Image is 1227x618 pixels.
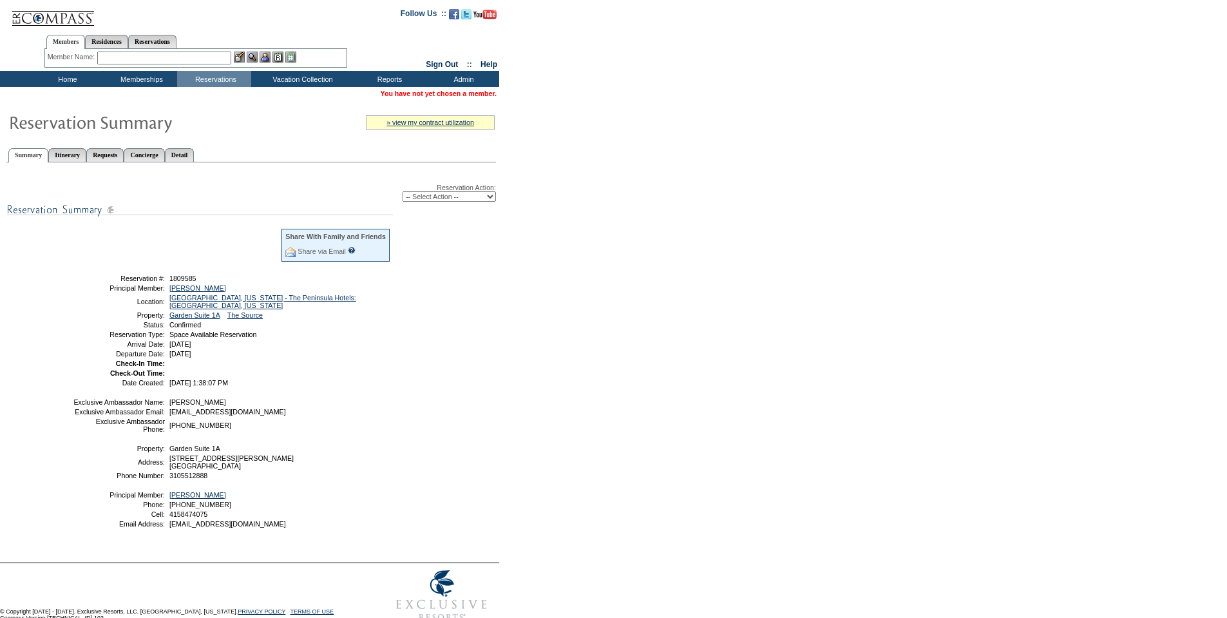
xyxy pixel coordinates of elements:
td: Phone: [73,501,165,508]
span: 4158474075 [169,510,207,518]
td: Date Created: [73,379,165,387]
strong: Check-Out Time: [110,369,165,377]
img: subTtlResSummary.gif [6,202,393,218]
img: b_calculator.gif [285,52,296,63]
td: Reservation #: [73,275,165,282]
a: PRIVACY POLICY [238,608,285,615]
span: [EMAIL_ADDRESS][DOMAIN_NAME] [169,408,286,416]
td: Follow Us :: [401,8,446,23]
a: Members [46,35,86,49]
td: Phone Number: [73,472,165,479]
td: Exclusive Ambassador Name: [73,398,165,406]
a: Reservations [128,35,176,48]
div: Reservation Action: [6,184,496,202]
td: Property: [73,445,165,452]
a: Residences [85,35,128,48]
td: Exclusive Ambassador Email: [73,408,165,416]
td: Principal Member: [73,284,165,292]
a: Help [480,60,497,69]
td: Admin [425,71,499,87]
span: Space Available Reservation [169,331,256,338]
span: :: [467,60,472,69]
img: View [247,52,258,63]
span: [EMAIL_ADDRESS][DOMAIN_NAME] [169,520,286,528]
td: Status: [73,321,165,329]
img: Become our fan on Facebook [449,9,459,19]
a: Detail [165,148,195,162]
a: TERMS OF USE [290,608,334,615]
td: Home [29,71,103,87]
a: Itinerary [48,148,86,162]
img: Subscribe to our YouTube Channel [473,10,497,19]
span: [DATE] [169,340,191,348]
a: Share via Email [298,247,346,255]
span: Garden Suite 1A [169,445,220,452]
td: Location: [73,294,165,309]
a: » view my contract utilization [386,119,474,126]
a: Sign Out [426,60,458,69]
span: 3105512888 [169,472,207,479]
a: Follow us on Twitter [461,13,471,21]
a: The Source [227,311,263,319]
img: Reservaton Summary [8,109,266,135]
img: Impersonate [260,52,271,63]
span: [STREET_ADDRESS][PERSON_NAME] [GEOGRAPHIC_DATA] [169,454,294,470]
td: Reports [351,71,425,87]
img: b_edit.gif [234,52,245,63]
td: Exclusive Ambassador Phone: [73,418,165,433]
a: [GEOGRAPHIC_DATA], [US_STATE] - The Peninsula Hotels: [GEOGRAPHIC_DATA], [US_STATE] [169,294,356,309]
a: Become our fan on Facebook [449,13,459,21]
input: What is this? [348,247,356,254]
td: Cell: [73,510,165,518]
a: [PERSON_NAME] [169,491,226,499]
span: [PHONE_NUMBER] [169,421,231,429]
span: You have not yet chosen a member. [381,90,497,97]
td: Vacation Collection [251,71,351,87]
td: Departure Date: [73,350,165,358]
img: Reservations [272,52,283,63]
td: Reservations [177,71,251,87]
span: [DATE] [169,350,191,358]
td: Reservation Type: [73,331,165,338]
div: Share With Family and Friends [285,233,386,240]
span: [PHONE_NUMBER] [169,501,231,508]
td: Address: [73,454,165,470]
span: Confirmed [169,321,201,329]
a: Garden Suite 1A [169,311,220,319]
a: [PERSON_NAME] [169,284,226,292]
td: Property: [73,311,165,319]
a: Requests [86,148,124,162]
span: [DATE] 1:38:07 PM [169,379,228,387]
a: Subscribe to our YouTube Channel [473,13,497,21]
span: 1809585 [169,275,196,282]
td: Principal Member: [73,491,165,499]
td: Memberships [103,71,177,87]
a: Summary [8,148,48,162]
div: Member Name: [48,52,97,63]
td: Email Address: [73,520,165,528]
td: Arrival Date: [73,340,165,348]
span: [PERSON_NAME] [169,398,226,406]
a: Concierge [124,148,164,162]
strong: Check-In Time: [116,360,165,367]
img: Follow us on Twitter [461,9,471,19]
